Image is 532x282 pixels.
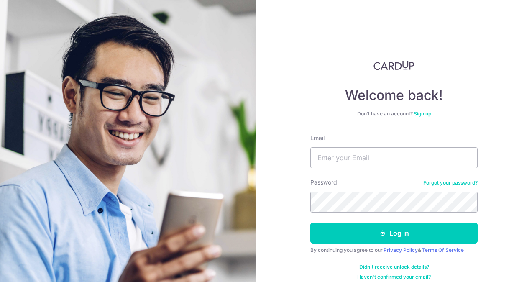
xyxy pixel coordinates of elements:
a: Privacy Policy [384,247,418,253]
label: Email [310,134,325,142]
a: Forgot your password? [423,179,478,186]
a: Sign up [414,110,431,117]
img: CardUp Logo [373,60,414,70]
a: Terms Of Service [422,247,464,253]
h4: Welcome back! [310,87,478,104]
a: Haven't confirmed your email? [357,274,431,280]
button: Log in [310,223,478,244]
a: Didn't receive unlock details? [359,264,429,270]
div: By continuing you agree to our & [310,247,478,254]
input: Enter your Email [310,147,478,168]
div: Don’t have an account? [310,110,478,117]
label: Password [310,178,337,187]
